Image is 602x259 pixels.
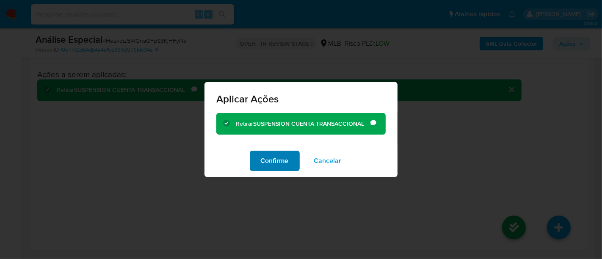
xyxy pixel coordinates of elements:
[250,151,300,171] button: Confirme
[303,151,353,171] button: Cancelar
[261,152,289,170] span: Confirme
[216,94,386,104] span: Aplicar Ações
[236,120,370,128] div: Retirar
[253,119,364,128] b: SUSPENSION CUENTA TRANSACCIONAL
[314,152,342,170] span: Cancelar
